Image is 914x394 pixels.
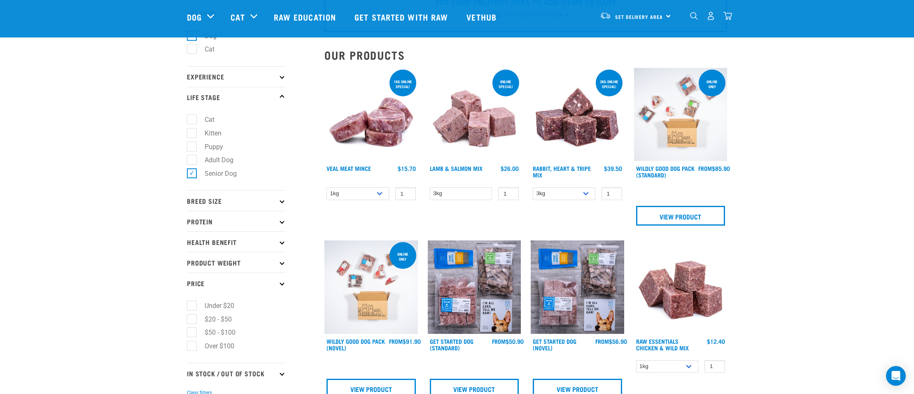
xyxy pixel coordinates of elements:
a: Rabbit, Heart & Tripe Mix [533,167,591,176]
p: Product Weight [187,252,286,273]
div: $26.00 [501,165,519,172]
a: Lamb & Salmon Mix [430,167,483,170]
label: Cat [191,44,218,54]
img: van-moving.png [600,12,611,19]
div: $39.50 [604,165,622,172]
p: Life Stage [187,87,286,107]
a: Get Started Dog (Novel) [533,340,576,349]
div: Online Only [699,75,725,93]
label: Adult Dog [191,155,237,165]
img: Dog Novel 0 2sec [324,240,418,334]
div: Online Only [389,248,416,265]
label: $20 - $50 [191,314,235,324]
input: 1 [704,360,725,373]
div: 3kg online special! [596,75,623,93]
div: $12.40 [707,338,725,345]
span: FROM [389,340,403,343]
label: Puppy [191,142,226,152]
a: Wildly Good Dog Pack (Standard) [636,167,695,176]
p: In Stock / Out Of Stock [187,363,286,383]
a: Get started with Raw [346,0,458,33]
p: Experience [187,66,286,87]
a: Veal Meat Mince [326,167,371,170]
label: Senior Dog [191,168,240,179]
a: Dog [187,11,202,23]
a: Raw Education [266,0,346,33]
p: Protein [187,211,286,231]
img: Pile Of Cubed Chicken Wild Meat Mix [634,240,727,334]
input: 1 [602,187,622,200]
img: home-icon-1@2x.png [690,12,698,20]
a: Raw Essentials Chicken & Wild Mix [636,340,689,349]
label: Dog [191,31,220,41]
span: FROM [698,167,712,170]
img: NSP Dog Standard Update [428,240,521,334]
img: Dog 0 2sec [634,68,727,161]
p: Breed Size [187,190,286,211]
p: Price [187,273,286,293]
h2: Our Products [324,49,727,61]
img: NSP Dog Novel Update [531,240,624,334]
img: 1175 Rabbit Heart Tripe Mix 01 [531,68,624,161]
div: ONLINE SPECIAL! [492,75,519,93]
span: FROM [595,340,609,343]
div: $15.70 [398,165,416,172]
div: 1kg online special! [389,75,416,93]
a: Wildly Good Dog Pack (Novel) [326,340,385,349]
span: Set Delivery Area [615,15,663,18]
label: Cat [191,114,218,125]
div: $91.90 [389,338,421,345]
div: Open Intercom Messenger [886,366,906,386]
label: Under $20 [191,301,238,311]
div: $56.90 [595,338,627,345]
a: View Product [636,206,725,226]
label: Kitten [191,128,225,138]
img: 1160 Veal Meat Mince Medallions 01 [324,68,418,161]
div: $50.90 [492,338,524,345]
a: Vethub [458,0,507,33]
a: Get Started Dog (Standard) [430,340,473,349]
input: 1 [395,187,416,200]
input: 1 [498,187,519,200]
img: 1029 Lamb Salmon Mix 01 [428,68,521,161]
label: $50 - $100 [191,327,239,338]
img: user.png [706,12,715,20]
img: home-icon@2x.png [723,12,732,20]
div: $85.90 [698,165,730,172]
p: Health Benefit [187,231,286,252]
a: Cat [231,11,245,23]
label: Over $100 [191,341,238,351]
span: FROM [492,340,506,343]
